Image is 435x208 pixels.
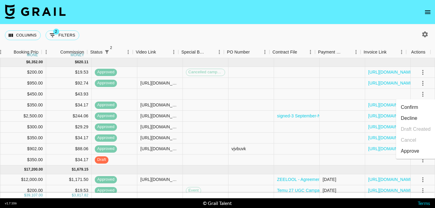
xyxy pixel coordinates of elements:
div: $ [26,60,28,65]
div: money [70,53,84,57]
button: Menu [42,47,51,57]
a: [URL][DOMAIN_NAME] [368,80,414,86]
div: $ [75,60,77,65]
div: 620.11 [77,60,88,65]
span: approved [95,146,117,152]
div: Approve [401,147,420,155]
span: approved [95,80,117,86]
div: vjvbuvk [231,146,246,152]
div: Video Link [133,46,178,58]
button: Sort [156,48,165,56]
div: $34.17 [46,154,92,165]
div: $34.17 [46,100,92,111]
div: Special Booking Type [178,46,224,58]
div: Contract File [272,46,297,58]
a: [URL][DOMAIN_NAME] [368,176,414,182]
span: approved [95,102,117,108]
button: select merge strategy [418,175,428,185]
button: Show filters [46,30,79,40]
button: Select columns [5,30,41,40]
button: Sort [5,48,14,56]
div: $902.00 [1,144,46,154]
button: Menu [215,47,224,57]
div: 9/30/2025 [323,176,336,182]
div: Status [90,46,103,58]
div: $2,500.00 [1,111,46,122]
div: $43.93 [46,89,92,100]
div: 6,352.00 [28,60,43,65]
a: [URL][DOMAIN_NAME] [368,113,414,119]
button: Menu [306,47,315,57]
div: $12,000.00 [1,174,46,185]
div: © Grail Talent [203,200,232,206]
div: Contract File [269,46,315,58]
span: 2 [53,29,59,35]
div: Booking Price [14,46,40,58]
div: Video Link [136,46,156,58]
span: Event [186,188,201,193]
button: Sort [111,48,120,56]
div: Invoice Link [364,46,387,58]
a: [URL][DOMAIN_NAME] [368,146,414,152]
button: Sort [52,48,60,56]
div: Actions [411,46,426,58]
button: Menu [169,47,178,57]
div: $350.00 [1,100,46,111]
button: select merge strategy [418,185,428,196]
div: $88.06 [46,144,92,154]
div: $300.00 [1,122,46,133]
div: 10/8/2025 [323,187,336,193]
span: Cancelled campaign production fee [186,69,225,75]
span: approved [95,135,117,141]
div: 1,679.15 [74,167,88,172]
div: v 1.7.106 [5,201,17,205]
div: Invoice Link [361,46,406,58]
div: PO Number [224,46,269,58]
button: Sort [206,48,215,56]
div: https://www.tiktok.com/@mrnicknovak/video/7558593714768170254 [140,124,180,130]
div: $19.53 [46,185,92,196]
span: 2 [108,45,114,51]
button: Sort [343,48,351,56]
a: [URL][DOMAIN_NAME] [368,187,414,193]
button: Menu [397,47,406,57]
button: Sort [250,48,258,56]
div: $ [24,193,26,198]
div: Status [87,46,133,58]
div: https://www.tiktok.com/@hunnaxlib/video/7554416669980888375 [140,176,180,182]
div: $950.00 [1,78,46,89]
span: draft [95,157,108,163]
div: $350.00 [1,154,46,165]
span: approved [95,188,117,193]
button: Show filters [103,48,111,56]
div: $1,171.50 [46,174,92,185]
div: $200.00 [1,185,46,196]
span: approved [95,177,117,182]
a: Temu 27 UGC Campaign (@jazrabarnes).pdf [277,187,364,193]
div: $450.00 [1,89,46,100]
div: $ [72,167,74,172]
div: Special Booking Type [181,46,206,58]
button: Menu [351,47,361,57]
div: Actions [406,46,430,58]
div: https://www.tiktok.com/@trevor_bfit/video/7559359859473370398?_t=ZS-90QoRoJAZwP&_r=1 [140,102,180,108]
a: [URL][DOMAIN_NAME] [368,102,414,108]
a: [URL][DOMAIN_NAME] [368,69,414,75]
button: Menu [260,47,269,57]
button: select merge strategy [418,89,428,99]
div: $92.74 [46,78,92,89]
div: $29.29 [46,122,92,133]
button: open drawer [422,6,434,18]
span: approved [95,124,117,130]
div: Payment Sent Date [315,46,361,58]
button: select merge strategy [418,67,428,78]
a: signed-3 September-Netease Influencer Service Agreement- (BLUETTI-2025).pdf [277,113,434,119]
div: $34.17 [46,133,92,144]
span: approved [95,69,117,75]
div: $350.00 [1,133,46,144]
div: $ [24,167,26,172]
div: $19.53 [46,67,92,78]
button: Sort [297,48,306,56]
span: approved [95,113,117,119]
button: select merge strategy [418,155,428,165]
